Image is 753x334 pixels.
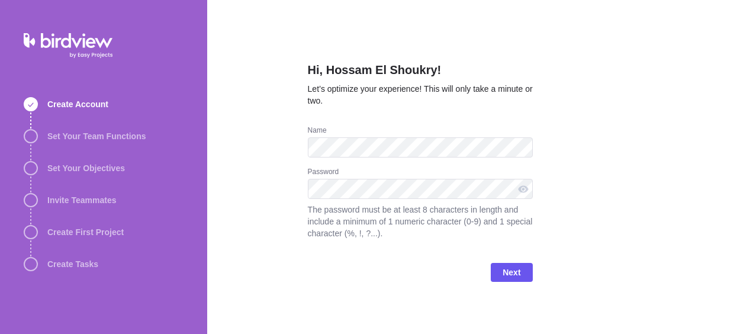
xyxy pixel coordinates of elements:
[308,126,533,137] div: Name
[503,265,520,280] span: Next
[47,98,108,110] span: Create Account
[47,162,125,174] span: Set Your Objectives
[491,263,532,282] span: Next
[47,226,124,238] span: Create First Project
[47,258,98,270] span: Create Tasks
[308,84,533,105] span: Let’s optimize your experience! This will only take a minute or two.
[47,194,116,206] span: Invite Teammates
[47,130,146,142] span: Set Your Team Functions
[308,167,533,179] div: Password
[308,204,533,239] span: The password must be at least 8 characters in length and include a minimum of 1 numeric character...
[308,62,533,83] h2: Hi, Hossam El Shoukry!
